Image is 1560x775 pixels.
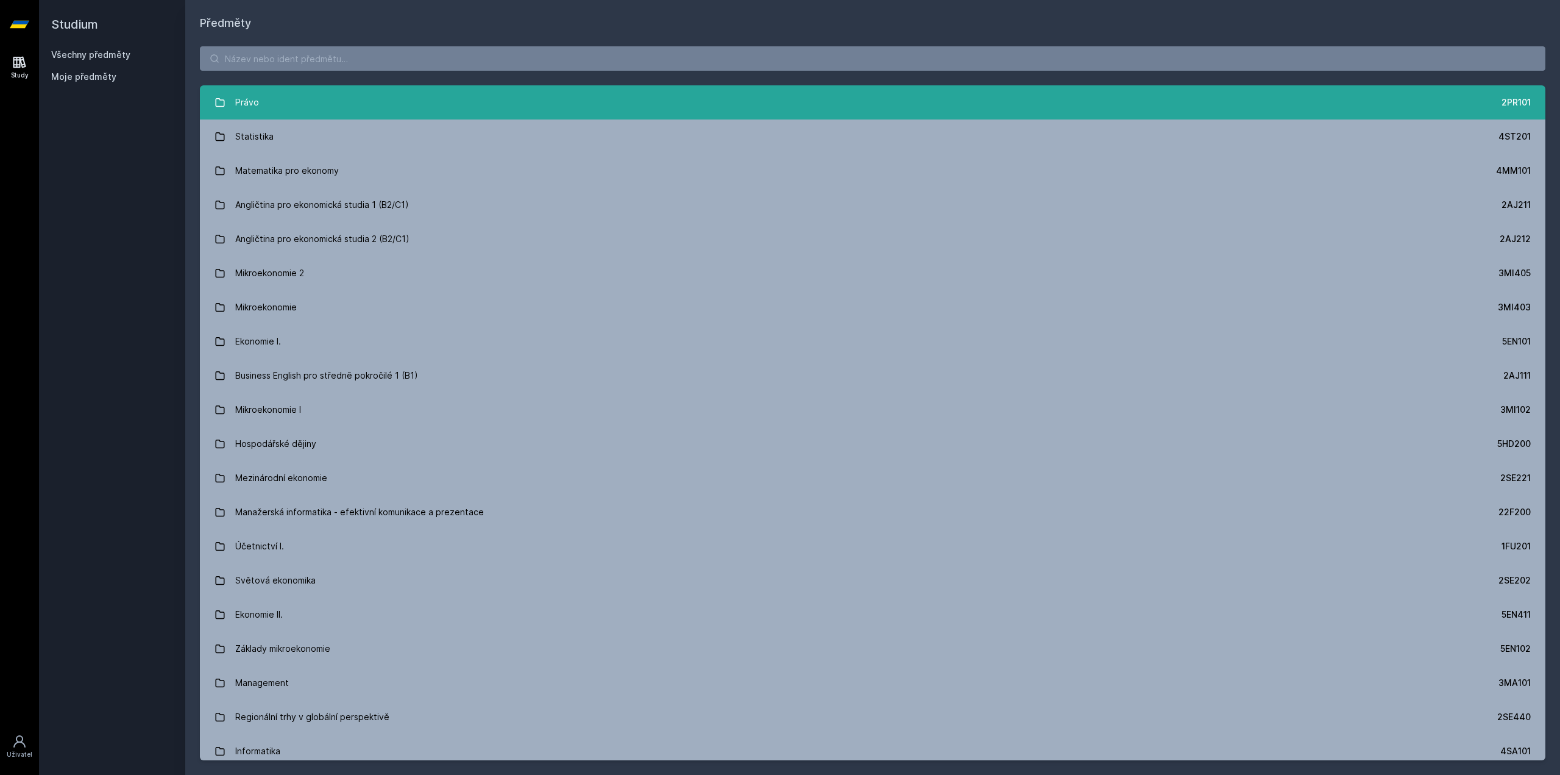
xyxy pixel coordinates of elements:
[235,193,409,217] div: Angličtina pro ekonomická studia 1 (B2/C1)
[200,222,1545,256] a: Angličtina pro ekonomická studia 2 (B2/C1) 2AJ212
[200,461,1545,495] a: Mezinárodní ekonomie 2SE221
[200,154,1545,188] a: Matematika pro ekonomy 4MM101
[1498,506,1531,518] div: 22F200
[235,159,339,183] div: Matematika pro ekonomy
[200,598,1545,632] a: Ekonomie II. 5EN411
[235,568,316,593] div: Světová ekonomika
[235,363,418,388] div: Business English pro středně pokročilé 1 (B1)
[235,90,259,115] div: Právo
[235,227,409,251] div: Angličtina pro ekonomická studia 2 (B2/C1)
[235,534,284,559] div: Účetnictví I.
[1501,96,1531,109] div: 2PR101
[235,466,327,490] div: Mezinárodní ekonomie
[1500,643,1531,655] div: 5EN102
[235,637,330,661] div: Základy mikroekonomie
[200,666,1545,700] a: Management 3MA101
[1498,130,1531,143] div: 4ST201
[51,71,116,83] span: Moje předměty
[200,85,1545,120] a: Právo 2PR101
[2,49,37,86] a: Study
[235,398,301,422] div: Mikroekonomie I
[1500,233,1531,245] div: 2AJ212
[1500,745,1531,757] div: 4SA101
[51,49,130,60] a: Všechny předměty
[7,750,32,759] div: Uživatel
[200,495,1545,529] a: Manažerská informatika - efektivní komunikace a prezentace 22F200
[200,393,1545,427] a: Mikroekonomie I 3MI102
[235,432,316,456] div: Hospodářské dějiny
[1502,335,1531,348] div: 5EN101
[235,124,274,149] div: Statistika
[1500,472,1531,484] div: 2SE221
[200,46,1545,71] input: Název nebo ident předmětu…
[235,705,389,729] div: Regionální trhy v globální perspektivě
[200,15,1545,32] h1: Předměty
[200,120,1545,154] a: Statistika 4ST201
[235,671,289,695] div: Management
[200,632,1545,666] a: Základy mikroekonomie 5EN102
[200,427,1545,461] a: Hospodářské dějiny 5HD200
[200,734,1545,768] a: Informatika 4SA101
[235,500,484,524] div: Manažerská informatika - efektivní komunikace a prezentace
[235,295,297,320] div: Mikroekonomie
[200,256,1545,290] a: Mikroekonomie 2 3MI405
[1500,404,1531,416] div: 3MI102
[235,329,281,354] div: Ekonomie I.
[200,359,1545,393] a: Business English pro středně pokročilé 1 (B1) 2AJ111
[1497,438,1531,450] div: 5HD200
[200,188,1545,222] a: Angličtina pro ekonomická studia 1 (B2/C1) 2AJ211
[235,739,280,763] div: Informatika
[200,700,1545,734] a: Regionální trhy v globální perspektivě 2SE440
[1501,609,1531,621] div: 5EN411
[2,728,37,765] a: Uživatel
[200,324,1545,359] a: Ekonomie I. 5EN101
[1501,199,1531,211] div: 2AJ211
[200,563,1545,598] a: Světová ekonomika 2SE202
[235,602,283,627] div: Ekonomie II.
[1497,711,1531,723] div: 2SE440
[200,290,1545,324] a: Mikroekonomie 3MI403
[1501,540,1531,552] div: 1FU201
[1498,677,1531,689] div: 3MA101
[1498,574,1531,587] div: 2SE202
[1503,370,1531,382] div: 2AJ111
[11,71,29,80] div: Study
[1498,301,1531,313] div: 3MI403
[235,261,304,285] div: Mikroekonomie 2
[1498,267,1531,279] div: 3MI405
[200,529,1545,563] a: Účetnictví I. 1FU201
[1496,165,1531,177] div: 4MM101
